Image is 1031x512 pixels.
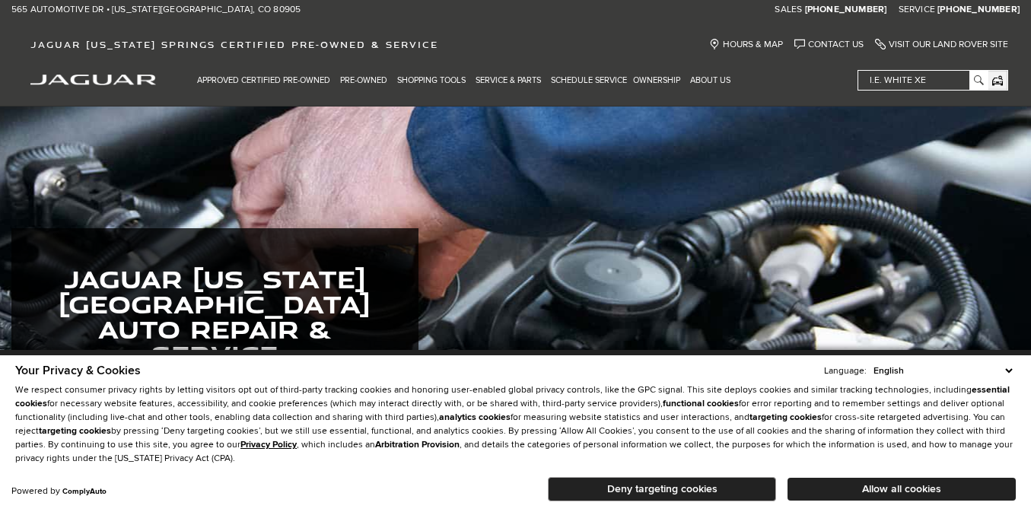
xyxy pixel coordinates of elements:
a: Shopping Tools [394,67,473,94]
img: Jaguar [30,75,156,85]
a: Ownership [630,67,687,94]
span: Service [899,4,935,15]
a: Service & Parts [473,67,548,94]
button: Deny targeting cookies [548,477,776,501]
a: ComplyAuto [62,487,107,496]
div: Powered by [11,487,107,496]
span: Jaguar [US_STATE] Springs Certified Pre-Owned & Service [30,39,438,50]
a: 565 Automotive Dr • [US_STATE][GEOGRAPHIC_DATA], CO 80905 [11,4,301,16]
strong: targeting cookies [39,425,111,437]
strong: functional cookies [663,398,739,409]
nav: Main Navigation [194,67,737,94]
a: Visit Our Land Rover Site [875,39,1008,50]
strong: analytics cookies [439,412,511,423]
span: Your Privacy & Cookies [15,363,141,378]
div: Language: [824,367,867,376]
a: jaguar [30,72,156,85]
a: [PHONE_NUMBER] [805,4,887,16]
strong: targeting cookies [749,412,822,423]
a: About Us [687,67,737,94]
a: Privacy Policy [240,439,297,450]
input: i.e. White XE [858,71,987,90]
a: Jaguar [US_STATE] Springs Certified Pre-Owned & Service [23,39,446,50]
span: Sales [775,4,802,15]
select: Language Select [870,364,1016,378]
p: We respect consumer privacy rights by letting visitors opt out of third-party tracking cookies an... [15,383,1016,466]
a: Schedule Service [548,67,630,94]
a: [PHONE_NUMBER] [937,4,1020,16]
a: Approved Certified Pre-Owned [194,67,337,94]
button: Allow all cookies [788,478,1016,501]
h1: Jaguar [US_STATE][GEOGRAPHIC_DATA] Auto Repair & Service [34,266,396,367]
strong: Arbitration Provision [375,439,460,450]
a: Hours & Map [709,39,783,50]
a: Pre-Owned [337,67,394,94]
a: Contact Us [794,39,864,50]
